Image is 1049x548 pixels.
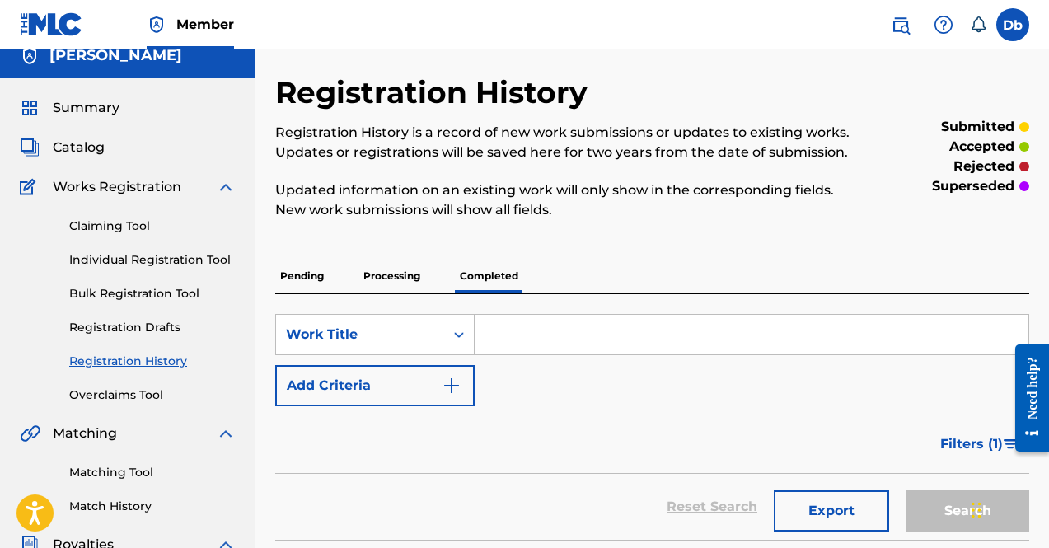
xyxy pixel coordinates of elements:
div: User Menu [996,8,1029,41]
h5: Kay Archon [49,46,182,65]
button: Add Criteria [275,365,475,406]
p: Pending [275,259,329,293]
a: Individual Registration Tool [69,251,236,269]
img: Catalog [20,138,40,157]
a: Public Search [884,8,917,41]
a: Registration Drafts [69,319,236,336]
a: Claiming Tool [69,218,236,235]
button: Export [774,490,889,532]
p: Updated information on an existing work will only show in the corresponding fields. New work subm... [275,180,856,220]
div: Drag [972,485,981,535]
div: Help [927,8,960,41]
div: Work Title [286,325,434,344]
img: search [891,15,911,35]
img: Summary [20,98,40,118]
p: Completed [455,259,523,293]
span: Summary [53,98,119,118]
a: SummarySummary [20,98,119,118]
h2: Registration History [275,74,596,111]
div: Notifications [970,16,986,33]
a: Overclaims Tool [69,386,236,404]
img: 9d2ae6d4665cec9f34b9.svg [442,376,461,396]
img: expand [216,424,236,443]
p: accepted [949,137,1014,157]
button: Filters (1) [930,424,1029,465]
form: Search Form [275,314,1029,540]
p: rejected [953,157,1014,176]
span: Catalog [53,138,105,157]
img: Accounts [20,46,40,66]
span: Works Registration [53,177,181,197]
span: Filters ( 1 ) [940,434,1003,454]
img: expand [216,177,236,197]
img: Matching [20,424,40,443]
img: help [934,15,953,35]
p: submitted [941,117,1014,137]
img: Works Registration [20,177,41,197]
span: Member [176,15,234,34]
span: Matching [53,424,117,443]
a: Match History [69,498,236,515]
p: superseded [932,176,1014,196]
img: Top Rightsholder [147,15,166,35]
a: CatalogCatalog [20,138,105,157]
iframe: Resource Center [1003,332,1049,465]
img: MLC Logo [20,12,83,36]
p: Processing [358,259,425,293]
a: Bulk Registration Tool [69,285,236,302]
a: Registration History [69,353,236,370]
iframe: Chat Widget [967,469,1049,548]
a: Matching Tool [69,464,236,481]
p: Registration History is a record of new work submissions or updates to existing works. Updates or... [275,123,856,162]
